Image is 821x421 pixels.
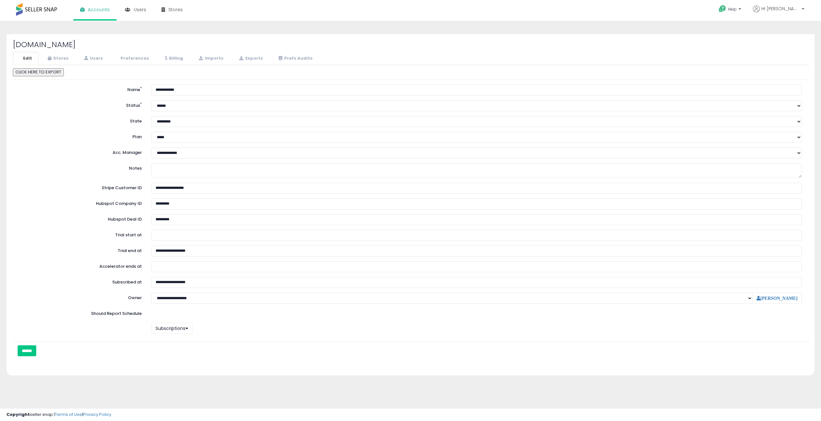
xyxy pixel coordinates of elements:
[13,40,808,49] h2: [DOMAIN_NAME]
[14,246,147,254] label: Trial end at
[753,5,804,20] a: Hi [PERSON_NAME]
[128,295,142,301] label: Owner
[190,52,230,65] a: Imports
[76,52,110,65] a: Users
[83,411,111,417] a: Privacy Policy
[718,5,726,13] i: Get Help
[6,411,30,417] strong: Copyright
[14,183,147,191] label: Stripe Customer ID
[39,52,75,65] a: Stores
[13,52,39,65] a: Edit
[168,6,183,13] span: Stores
[14,132,147,140] label: Plan
[757,296,798,300] a: [PERSON_NAME]
[14,198,147,207] label: Hubspot Company ID
[761,5,800,12] span: Hi [PERSON_NAME]
[14,163,147,172] label: Notes
[14,261,147,270] label: Accelerator ends at
[14,147,147,156] label: Acc. Manager
[6,412,111,418] div: seller snap | |
[13,68,64,76] button: CLICK HERE TO EXPORT
[14,85,147,93] label: Name
[14,230,147,238] label: Trial start at
[14,100,147,109] label: Status
[91,311,142,317] label: Should Report Schedule
[88,6,110,13] span: Accounts
[151,323,192,334] button: Subscriptions
[110,52,156,65] a: Preferences
[55,411,82,417] a: Terms of Use
[270,52,319,65] a: Prefs Audits
[157,52,190,65] a: Billing
[728,6,737,12] span: Help
[231,52,270,65] a: Exports
[14,116,147,124] label: State
[14,277,147,285] label: Subscribed at
[14,214,147,223] label: Hubspot Deal ID
[134,6,146,13] span: Users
